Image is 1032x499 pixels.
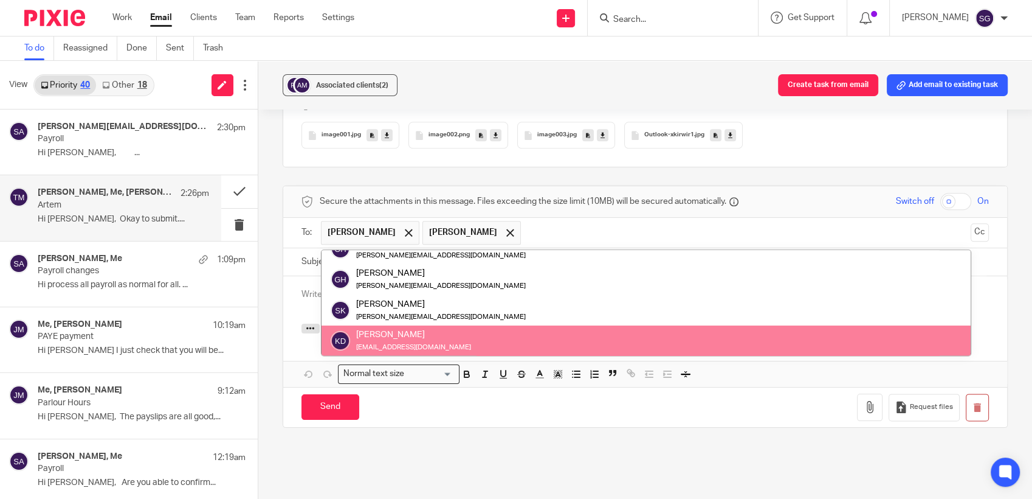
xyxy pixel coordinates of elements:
[9,254,29,273] img: svg%3E
[379,82,388,89] span: (2)
[408,368,452,380] input: Search for option
[273,12,304,24] a: Reports
[320,195,726,208] span: Secure the attachments in this message. Files exceeding the size limit (10MB) will be secured aut...
[283,74,397,96] button: Associated clients(2)
[9,122,29,141] img: svg%3E
[106,96,188,106] b: [PERSON_NAME]
[106,130,176,140] span: m: 07557 946814
[166,37,194,60] a: Sent
[217,122,246,134] p: 2:30pm
[778,74,878,96] button: Create task from email
[322,131,351,139] span: image001
[351,131,361,139] span: .jpg
[293,76,311,94] img: svg%3E
[9,452,29,471] img: svg%3E
[203,37,232,60] a: Trash
[38,412,246,422] p: Hi [PERSON_NAME], The payslips are all good,...
[38,478,246,488] p: Hi [PERSON_NAME], Are you able to confirm...
[331,270,350,289] img: svg%3E
[99,93,100,177] img: inbox
[301,226,315,239] label: To:
[322,12,354,24] a: Settings
[971,223,989,242] button: Cc
[137,81,147,89] div: 18
[213,452,246,464] p: 12:19am
[975,9,994,28] img: svg%3E
[38,464,204,474] p: Payroll
[977,195,989,208] span: On
[218,385,246,397] p: 9:12am
[63,37,117,60] a: Reassigned
[301,122,399,148] button: image001.jpg
[408,122,508,148] button: image002.png
[38,346,246,356] p: Hi [PERSON_NAME] I just check that you will be...
[38,266,204,276] p: Payroll changes
[286,76,304,94] img: svg%3E
[126,37,157,60] a: Done
[38,148,246,158] p: Hi [PERSON_NAME], ...
[112,12,132,24] a: Work
[190,12,217,24] a: Clients
[902,12,969,24] p: [PERSON_NAME]
[896,195,934,208] span: Switch off
[38,122,211,132] h4: [PERSON_NAME][EMAIL_ADDRESS][DOMAIN_NAME], Me
[301,394,359,420] input: Send
[38,319,122,330] h4: Me, [PERSON_NAME]
[356,298,526,310] div: [PERSON_NAME]
[566,131,577,139] span: .jpg
[38,134,204,144] p: Payroll
[106,116,196,125] b: Pinpoint Engineering
[889,394,959,421] button: Request files
[9,385,29,405] img: svg%3E
[9,79,27,91] span: View
[331,331,350,351] img: svg%3E
[537,131,566,139] span: image003
[35,75,96,95] a: Priority40
[38,452,122,462] h4: [PERSON_NAME], Me
[429,226,497,239] span: [PERSON_NAME]
[356,282,526,289] small: [PERSON_NAME][EMAIL_ADDRESS][DOMAIN_NAME]
[24,37,54,60] a: To do
[422,221,521,245] span: clangan@pinpointengineering.co.uk
[181,187,209,200] p: 2:26pm
[106,139,115,149] span: w:
[428,131,458,139] span: image002
[106,106,160,116] span: Site Engineer
[910,402,953,412] span: Request files
[213,319,246,332] p: 10:19am
[115,139,187,149] a: [DOMAIN_NAME]
[38,398,204,408] p: Parlour Hours
[38,200,174,211] p: Artem
[235,12,255,24] a: Team
[644,131,694,139] span: Outlook-xkirwir1
[328,226,396,239] span: [PERSON_NAME]
[356,313,526,320] small: [PERSON_NAME][EMAIL_ADDRESS][DOMAIN_NAME]
[38,254,122,264] h4: [PERSON_NAME], Me
[356,329,471,341] div: [PERSON_NAME]
[338,365,459,383] div: Search for option
[788,13,834,22] span: Get Support
[217,254,246,266] p: 1:09pm
[150,12,172,24] a: Email
[356,344,471,351] small: [EMAIL_ADDRESS][DOMAIN_NAME]
[38,187,174,198] h4: [PERSON_NAME], Me, [PERSON_NAME]
[316,82,388,89] span: Associated clients
[356,267,526,279] div: [PERSON_NAME]
[9,319,29,339] img: svg%3E
[624,122,743,148] button: Outlook-xkirwir1.jpg
[38,280,246,290] p: Hi process all payroll as normal for all. ...
[24,10,85,26] img: Pixie
[694,131,704,139] span: .jpg
[458,131,470,139] span: .png
[517,122,615,148] button: image003.jpg
[9,187,29,207] img: svg%3E
[38,332,204,342] p: PAYE payment
[887,74,1008,96] button: Add email to existing task
[80,81,90,89] div: 40
[612,15,721,26] input: Search
[301,256,333,268] label: Subject:
[96,75,153,95] a: Other18
[356,252,526,259] small: [PERSON_NAME][EMAIL_ADDRESS][DOMAIN_NAME]
[38,214,209,225] p: Hi [PERSON_NAME], Okay to submit....
[341,368,407,380] span: Normal text size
